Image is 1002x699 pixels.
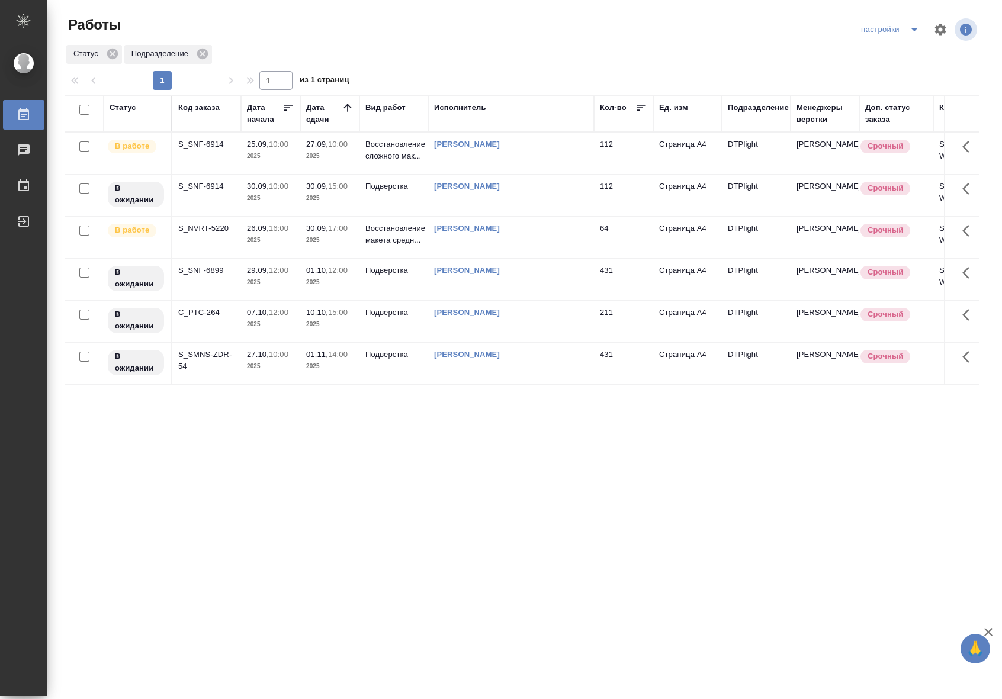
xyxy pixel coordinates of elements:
[653,259,722,300] td: Страница А4
[434,224,500,233] a: [PERSON_NAME]
[306,276,354,288] p: 2025
[306,234,354,246] p: 2025
[269,308,288,317] p: 12:00
[306,102,342,125] div: Дата сдачи
[594,301,653,342] td: 211
[306,318,354,330] p: 2025
[722,259,791,300] td: DTPlight
[933,133,1002,174] td: S_SNF-6914-WK-010
[178,349,235,372] div: S_SMNS-ZDR-54
[131,48,192,60] p: Подразделение
[178,102,220,114] div: Код заказа
[269,224,288,233] p: 16:00
[600,102,627,114] div: Кол-во
[328,140,348,149] p: 10:00
[328,266,348,275] p: 12:00
[939,102,985,114] div: Код работы
[868,266,903,278] p: Срочный
[306,150,354,162] p: 2025
[434,182,500,191] a: [PERSON_NAME]
[653,175,722,216] td: Страница А4
[434,266,500,275] a: [PERSON_NAME]
[365,138,422,162] p: Восстановление сложного мак...
[858,20,926,39] div: split button
[247,224,269,233] p: 26.09,
[107,181,165,208] div: Исполнитель назначен, приступать к работе пока рано
[247,102,282,125] div: Дата начала
[247,140,269,149] p: 25.09,
[247,276,294,288] p: 2025
[306,224,328,233] p: 30.09,
[269,350,288,359] p: 10:00
[328,350,348,359] p: 14:00
[115,224,149,236] p: В работе
[955,217,984,245] button: Здесь прячутся важные кнопки
[107,223,165,239] div: Исполнитель выполняет работу
[178,223,235,234] div: S_NVRT-5220
[365,181,422,192] p: Подверстка
[722,301,791,342] td: DTPlight
[115,308,157,332] p: В ожидании
[722,175,791,216] td: DTPlight
[797,223,853,234] p: [PERSON_NAME]
[365,223,422,246] p: Восстановление макета средн...
[955,133,984,161] button: Здесь прячутся важные кнопки
[306,360,354,372] p: 2025
[306,192,354,204] p: 2025
[728,102,789,114] div: Подразделение
[73,48,102,60] p: Статус
[955,343,984,371] button: Здесь прячутся важные кнопки
[434,350,500,359] a: [PERSON_NAME]
[247,150,294,162] p: 2025
[178,138,235,150] div: S_SNF-6914
[124,45,212,64] div: Подразделение
[965,636,985,661] span: 🙏
[797,181,853,192] p: [PERSON_NAME]
[797,102,853,125] div: Менеджеры верстки
[247,360,294,372] p: 2025
[247,308,269,317] p: 07.10,
[365,265,422,276] p: Подверстка
[178,307,235,318] div: C_PTC-264
[306,308,328,317] p: 10.10,
[434,102,486,114] div: Исполнитель
[868,350,903,362] p: Срочный
[247,234,294,246] p: 2025
[933,175,1002,216] td: S_SNF-6914-WK-008
[797,265,853,276] p: [PERSON_NAME]
[653,133,722,174] td: Страница А4
[594,217,653,258] td: 64
[868,224,903,236] p: Срочный
[247,350,269,359] p: 27.10,
[926,15,955,44] span: Настроить таблицу
[653,217,722,258] td: Страница А4
[66,45,122,64] div: Статус
[269,182,288,191] p: 10:00
[269,140,288,149] p: 10:00
[797,138,853,150] p: [PERSON_NAME]
[797,349,853,360] p: [PERSON_NAME]
[955,301,984,329] button: Здесь прячутся важные кнопки
[328,182,348,191] p: 15:00
[115,140,149,152] p: В работе
[722,217,791,258] td: DTPlight
[653,343,722,384] td: Страница А4
[247,266,269,275] p: 29.09,
[328,224,348,233] p: 17:00
[178,265,235,276] div: S_SNF-6899
[722,343,791,384] td: DTPlight
[110,102,136,114] div: Статус
[797,307,853,318] p: [PERSON_NAME]
[107,265,165,292] div: Исполнитель назначен, приступать к работе пока рано
[65,15,121,34] span: Работы
[933,259,1002,300] td: S_SNF-6899-WK-015
[178,181,235,192] div: S_SNF-6914
[868,308,903,320] p: Срочный
[365,349,422,360] p: Подверстка
[328,308,348,317] p: 15:00
[653,301,722,342] td: Страница А4
[961,634,990,663] button: 🙏
[659,102,688,114] div: Ед. изм
[594,259,653,300] td: 431
[247,318,294,330] p: 2025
